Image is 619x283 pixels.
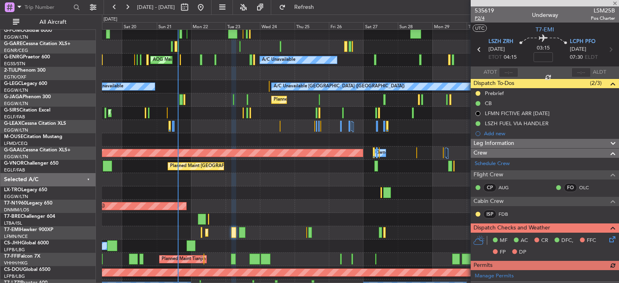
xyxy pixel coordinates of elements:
div: Planned Maint [GEOGRAPHIC_DATA] [208,227,285,239]
div: ISP [483,210,496,219]
span: [DATE] - [DATE] [137,4,175,11]
a: G-VNORChallenger 650 [4,161,58,166]
span: 03:15 [537,44,550,52]
span: DP [519,248,526,256]
a: EGGW/LTN [4,87,28,93]
div: Sat 27 [364,22,398,29]
span: Refresh [287,4,321,10]
div: Wed 24 [260,22,295,29]
a: G-JAGAPhenom 300 [4,95,51,99]
span: Pos Charter [591,15,615,22]
span: FFC [587,237,596,245]
div: Sat 20 [122,22,157,29]
a: EGLF/FAB [4,114,25,120]
span: LX-TRO [4,188,21,192]
div: Planned Maint Tianjin ([GEOGRAPHIC_DATA]) [162,253,255,265]
div: Prebrief [485,90,504,97]
span: 07:30 [570,54,583,62]
a: LFMD/CEQ [4,140,27,147]
a: G-GAALCessna Citation XLS+ [4,148,71,153]
span: All Aircraft [21,19,85,25]
a: G-GARECessna Citation XLS+ [4,41,71,46]
div: CP [483,183,496,192]
span: MF [500,237,507,245]
span: ATOT [484,68,497,76]
div: Mon 29 [432,22,467,29]
div: Planned Maint [GEOGRAPHIC_DATA] ([GEOGRAPHIC_DATA]) [170,160,297,172]
div: Planned Maint [GEOGRAPHIC_DATA] ([GEOGRAPHIC_DATA]) [274,94,401,106]
a: EGGW/LTN [4,127,28,133]
div: FO [564,183,577,192]
input: Trip Number [25,1,71,13]
a: G-LEAXCessna Citation XLS [4,121,66,126]
div: Sun 21 [157,22,191,29]
a: EGGW/LTN [4,101,28,107]
span: T7-N1960 [4,201,27,206]
span: [DATE] [488,45,505,54]
a: AUG [499,184,517,191]
a: EGNR/CEG [4,48,28,54]
a: 2-TIJLPhenom 300 [4,68,46,73]
div: Mon 22 [191,22,226,29]
a: G-FOMOGlobal 6000 [4,28,52,33]
button: All Aircraft [9,16,87,29]
span: 535619 [475,6,494,15]
span: Dispatch Checks and Weather [474,223,550,233]
a: LFMN/NCE [4,233,28,240]
a: LFPB/LBG [4,273,25,279]
span: T7-EMI [536,25,554,34]
a: EGGW/LTN [4,34,28,40]
span: G-GAAL [4,148,23,153]
span: LCPH PFO [570,38,596,46]
a: T7-FFIFalcon 7X [4,254,40,259]
div: Owner [376,147,389,159]
a: FDB [499,211,517,218]
div: Fri 19 [88,22,123,29]
span: P2/4 [475,15,494,22]
div: A/C Unavailable [90,81,123,93]
a: T7-BREChallenger 604 [4,214,55,219]
span: CS-JHH [4,241,21,246]
a: EGSS/STN [4,61,25,67]
span: CR [541,237,548,245]
div: LSZH FUEL VIA HANDLER [485,120,548,127]
span: T7-EMI [4,227,20,232]
span: G-LEGC [4,81,21,86]
span: G-ENRG [4,55,23,60]
span: Leg Information [474,139,514,148]
a: CS-JHHGlobal 6000 [4,241,49,246]
a: G-ENRGPraetor 600 [4,55,50,60]
a: M-OUSECitation Mustang [4,134,62,139]
span: G-SIRS [4,108,19,113]
a: G-LEGCLegacy 600 [4,81,47,86]
span: Dispatch To-Dos [474,79,514,88]
span: (2/3) [590,79,602,87]
span: G-VNOR [4,161,24,166]
a: T7-N1960Legacy 650 [4,201,52,206]
span: DFC, [561,237,573,245]
span: 04:15 [504,54,517,62]
span: 2-TIJL [4,68,17,73]
div: Add new [484,130,615,137]
div: Unplanned Maint [GEOGRAPHIC_DATA] ([GEOGRAPHIC_DATA]) [110,107,243,119]
a: G-SIRSCitation Excel [4,108,50,113]
a: CS-DOUGlobal 6500 [4,267,50,272]
a: LFPB/LBG [4,247,25,253]
div: [DATE] [104,16,117,23]
div: LFMN FICTIVE ARR [DATE] [485,110,550,117]
span: LSM25B [591,6,615,15]
span: AC [521,237,528,245]
div: Sun 28 [398,22,432,29]
span: Crew [474,149,487,158]
span: G-GARE [4,41,23,46]
a: EGGW/LTN [4,194,28,200]
div: Fri 26 [329,22,364,29]
a: OLC [579,184,597,191]
span: [DATE] [570,45,586,54]
span: G-JAGA [4,95,23,99]
span: Cabin Crew [474,197,504,206]
span: T7-FFI [4,254,18,259]
a: T7-EMIHawker 900XP [4,227,53,232]
span: M-OUSE [4,134,23,139]
span: G-FOMO [4,28,25,33]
